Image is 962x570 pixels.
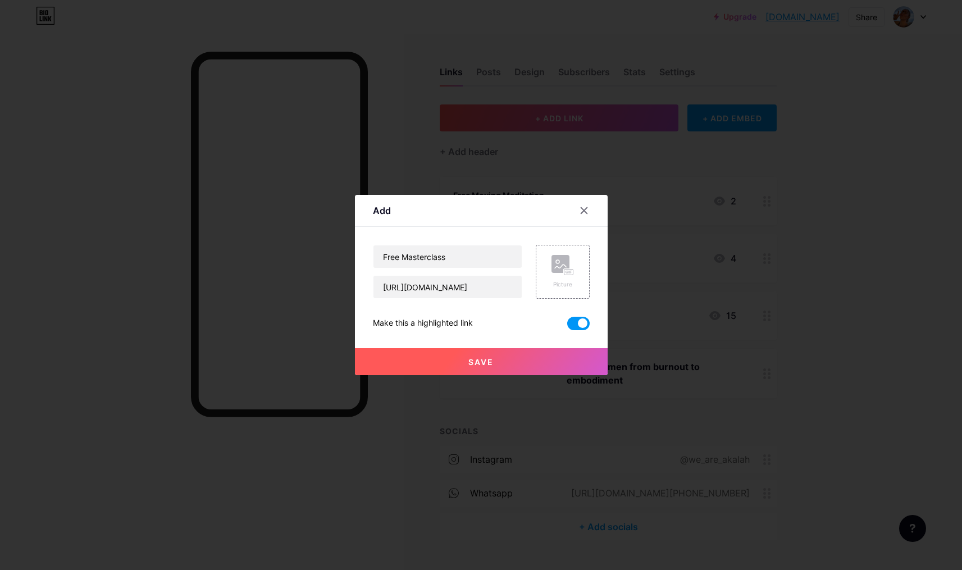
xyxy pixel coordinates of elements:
[373,317,473,330] div: Make this a highlighted link
[551,280,574,289] div: Picture
[373,204,391,217] div: Add
[468,357,494,367] span: Save
[373,276,522,298] input: URL
[373,245,522,268] input: Title
[355,348,608,375] button: Save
